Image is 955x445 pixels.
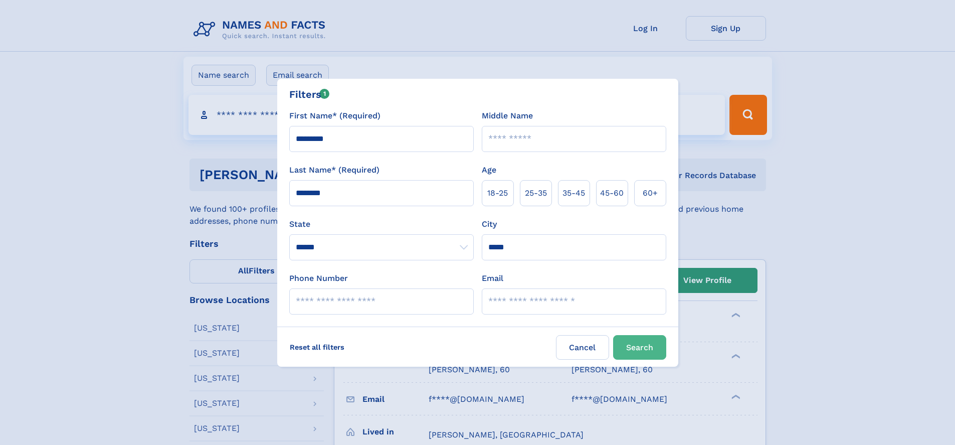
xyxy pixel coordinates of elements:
[289,272,348,284] label: Phone Number
[562,187,585,199] span: 35‑45
[289,87,330,102] div: Filters
[482,272,503,284] label: Email
[556,335,609,360] label: Cancel
[525,187,547,199] span: 25‑35
[289,110,380,122] label: First Name* (Required)
[289,218,474,230] label: State
[613,335,666,360] button: Search
[289,164,379,176] label: Last Name* (Required)
[643,187,658,199] span: 60+
[487,187,508,199] span: 18‑25
[283,335,351,359] label: Reset all filters
[482,218,497,230] label: City
[482,110,533,122] label: Middle Name
[482,164,496,176] label: Age
[600,187,624,199] span: 45‑60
